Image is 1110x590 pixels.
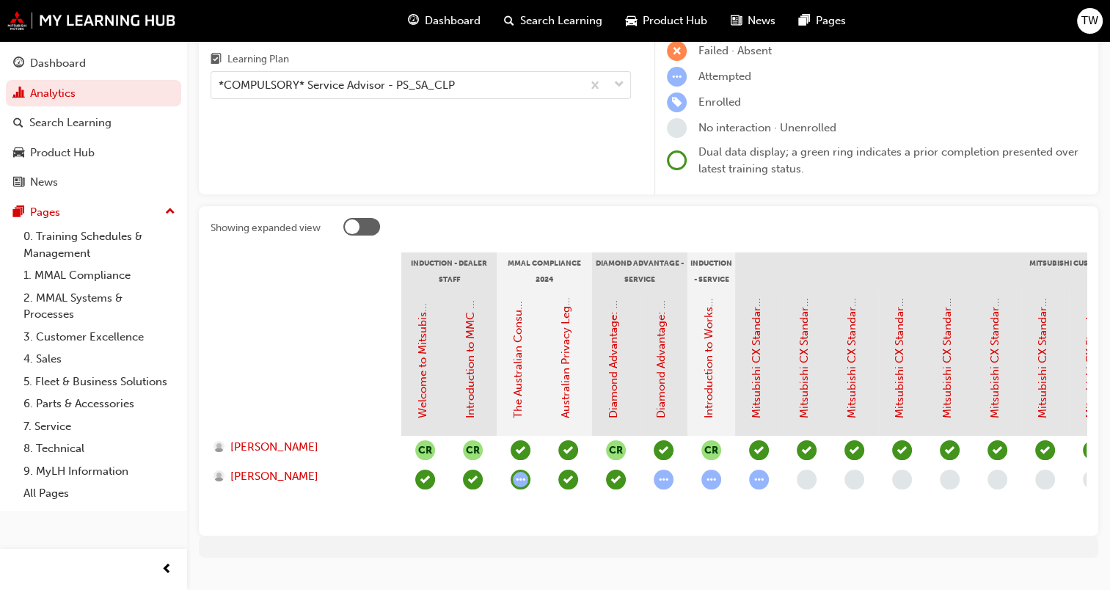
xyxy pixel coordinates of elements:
span: pages-icon [13,206,24,219]
div: MMAL Compliance 2024 [497,252,592,289]
span: Search Learning [520,12,602,29]
span: learningRecordVerb_PASS-icon [892,440,912,460]
a: news-iconNews [719,6,787,36]
span: learningplan-icon [211,54,222,67]
span: Dashboard [425,12,481,29]
span: search-icon [504,12,514,30]
a: [PERSON_NAME] [213,439,387,456]
div: Product Hub [30,145,95,161]
span: [PERSON_NAME] [230,439,318,456]
button: null-icon [606,440,626,460]
span: [PERSON_NAME] [230,468,318,485]
a: 0. Training Schedules & Management [18,225,181,264]
span: Failed · Absent [698,44,772,57]
span: Attempted [698,70,751,83]
a: News [6,169,181,196]
div: Diamond Advantage - Service [592,252,687,289]
span: learningRecordVerb_ATTEMPT-icon [511,470,530,489]
span: learningRecordVerb_PASS-icon [844,440,864,460]
span: learningRecordVerb_PASS-icon [797,440,817,460]
a: 3. Customer Excellence [18,326,181,349]
a: Dashboard [6,50,181,77]
img: mmal [7,11,176,30]
span: learningRecordVerb_NONE-icon [844,470,864,489]
div: Learning Plan [227,52,289,67]
span: Pages [816,12,846,29]
span: learningRecordVerb_PASS-icon [1035,440,1055,460]
span: up-icon [165,203,175,222]
span: learningRecordVerb_PASS-icon [987,440,1007,460]
div: Search Learning [29,114,112,131]
span: news-icon [731,12,742,30]
span: TW [1081,12,1098,29]
span: learningRecordVerb_ATTEMPT-icon [654,470,673,489]
span: learningRecordVerb_PASS-icon [606,470,626,489]
a: pages-iconPages [787,6,858,36]
span: News [748,12,775,29]
span: Product Hub [643,12,707,29]
span: learningRecordVerb_PASS-icon [511,440,530,460]
span: pages-icon [799,12,810,30]
span: learningRecordVerb_PASS-icon [463,470,483,489]
div: News [30,174,58,191]
span: learningRecordVerb_PASS-icon [1083,440,1103,460]
span: learningRecordVerb_PASS-icon [558,470,578,489]
span: learningRecordVerb_NONE-icon [892,470,912,489]
span: learningRecordVerb_PASS-icon [940,440,960,460]
a: car-iconProduct Hub [614,6,719,36]
a: 7. Service [18,415,181,438]
a: [PERSON_NAME] [213,468,387,485]
button: DashboardAnalyticsSearch LearningProduct HubNews [6,47,181,199]
button: Pages [6,199,181,226]
div: Showing expanded view [211,221,321,236]
span: learningRecordVerb_PASS-icon [558,440,578,460]
span: guage-icon [408,12,419,30]
a: 5. Fleet & Business Solutions [18,371,181,393]
a: 4. Sales [18,348,181,371]
a: Mitsubishi CX Standards - Introduction [750,221,763,418]
div: Dashboard [30,55,86,72]
span: news-icon [13,176,24,189]
span: learningRecordVerb_NONE-icon [1083,470,1103,489]
span: chart-icon [13,87,24,101]
span: Enrolled [698,95,741,109]
button: null-icon [463,440,483,460]
div: Pages [30,204,60,221]
button: TW [1077,8,1103,34]
a: 8. Technical [18,437,181,460]
span: car-icon [626,12,637,30]
span: learningRecordVerb_PASS-icon [654,440,673,460]
a: Product Hub [6,139,181,167]
a: Analytics [6,80,181,107]
span: prev-icon [161,561,172,579]
span: learningRecordVerb_FAIL-icon [667,41,687,61]
span: guage-icon [13,57,24,70]
a: All Pages [18,482,181,505]
span: learningRecordVerb_ATTEMPT-icon [749,470,769,489]
span: learningRecordVerb_NONE-icon [987,470,1007,489]
a: Search Learning [6,109,181,136]
span: learningRecordVerb_PASS-icon [749,440,769,460]
span: Dual data display; a green ring indicates a prior completion presented over latest training status. [698,145,1078,175]
span: car-icon [13,147,24,160]
button: null-icon [415,440,435,460]
span: No interaction · Unenrolled [698,121,836,134]
span: learningRecordVerb_ATTEMPT-icon [667,67,687,87]
a: search-iconSearch Learning [492,6,614,36]
span: learningRecordVerb_ENROLL-icon [667,92,687,112]
span: down-icon [614,76,624,95]
span: learningRecordVerb_NONE-icon [797,470,817,489]
a: Diamond Advantage: Service Training [654,227,668,418]
a: guage-iconDashboard [396,6,492,36]
span: learningRecordVerb_NONE-icon [1035,470,1055,489]
div: Induction - Dealer Staff [401,252,497,289]
button: null-icon [701,440,721,460]
span: learningRecordVerb_NONE-icon [667,118,687,138]
span: learningRecordVerb_ATTEMPT-icon [701,470,721,489]
a: 2. MMAL Systems & Processes [18,287,181,326]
